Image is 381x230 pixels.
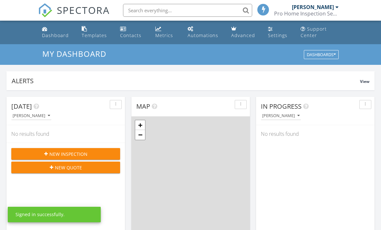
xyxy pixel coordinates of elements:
[265,23,293,42] a: Settings
[360,79,369,84] span: View
[6,125,125,143] div: No results found
[155,32,173,38] div: Metrics
[55,164,82,171] span: New Quote
[231,32,255,38] div: Advanced
[38,3,52,17] img: The Best Home Inspection Software - Spectora
[229,23,260,42] a: Advanced
[185,23,223,42] a: Automations (Basic)
[38,9,110,22] a: SPECTORA
[298,23,342,42] a: Support Center
[256,125,375,143] div: No results found
[57,3,110,17] span: SPECTORA
[11,102,32,111] span: [DATE]
[120,32,141,38] div: Contacts
[301,26,327,38] div: Support Center
[188,32,218,38] div: Automations
[42,32,69,38] div: Dashboard
[261,102,302,111] span: In Progress
[135,130,145,140] a: Zoom out
[118,23,148,42] a: Contacts
[12,76,360,85] div: Alerts
[262,114,300,118] div: [PERSON_NAME]
[274,10,339,17] div: Pro Home Inspection Services LLC.
[153,23,180,42] a: Metrics
[135,120,145,130] a: Zoom in
[49,151,88,157] span: New Inspection
[39,23,74,42] a: Dashboard
[11,112,51,120] button: [PERSON_NAME]
[79,23,112,42] a: Templates
[304,50,339,59] button: Dashboards
[261,112,301,120] button: [PERSON_NAME]
[307,53,336,57] div: Dashboards
[15,211,65,218] div: Signed in successfully.
[268,32,287,38] div: Settings
[11,148,120,160] button: New Inspection
[11,162,120,173] button: New Quote
[13,114,50,118] div: [PERSON_NAME]
[123,4,252,17] input: Search everything...
[136,102,150,111] span: Map
[292,4,334,10] div: [PERSON_NAME]
[82,32,107,38] div: Templates
[42,48,106,59] span: My Dashboard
